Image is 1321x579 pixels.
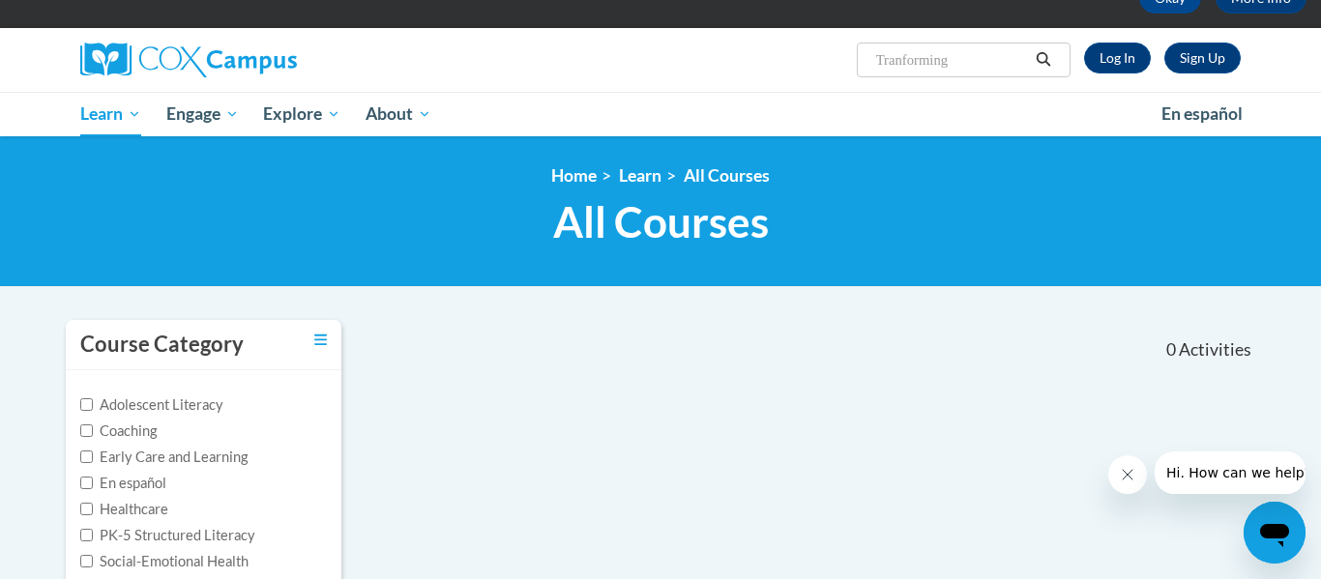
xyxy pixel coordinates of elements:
[250,92,353,136] a: Explore
[166,102,239,126] span: Engage
[1164,43,1241,73] a: Register
[80,503,93,515] input: Checkbox for Options
[80,477,93,489] input: Checkbox for Options
[551,165,597,186] a: Home
[80,330,244,360] h3: Course Category
[80,447,248,468] label: Early Care and Learning
[80,499,168,520] label: Healthcare
[51,92,1270,136] div: Main menu
[1161,103,1243,124] span: En español
[684,165,770,186] a: All Courses
[80,529,93,541] input: Checkbox for Options
[1084,43,1151,73] a: Log In
[1179,339,1251,361] span: Activities
[80,420,157,442] label: Coaching
[80,398,93,411] input: Checkbox for Options
[80,450,93,463] input: Checkbox for Options
[80,43,448,77] a: Cox Campus
[314,330,327,351] a: Toggle collapse
[1108,455,1147,494] iframe: Close message
[1149,94,1255,134] a: En español
[366,102,431,126] span: About
[68,92,154,136] a: Learn
[80,394,223,416] label: Adolescent Literacy
[80,551,249,572] label: Social-Emotional Health
[80,424,93,437] input: Checkbox for Options
[553,196,769,247] span: All Courses
[1244,502,1306,564] iframe: Button to launch messaging window
[80,525,255,546] label: PK-5 Structured Literacy
[353,92,444,136] a: About
[263,102,340,126] span: Explore
[874,48,1029,72] input: Search Courses
[619,165,661,186] a: Learn
[80,473,166,494] label: En español
[80,102,141,126] span: Learn
[1155,451,1306,494] iframe: Message from company
[154,92,251,136] a: Engage
[80,555,93,567] input: Checkbox for Options
[80,43,297,77] img: Cox Campus
[12,14,157,29] span: Hi. How can we help?
[1166,339,1176,361] span: 0
[1029,48,1058,72] button: Search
